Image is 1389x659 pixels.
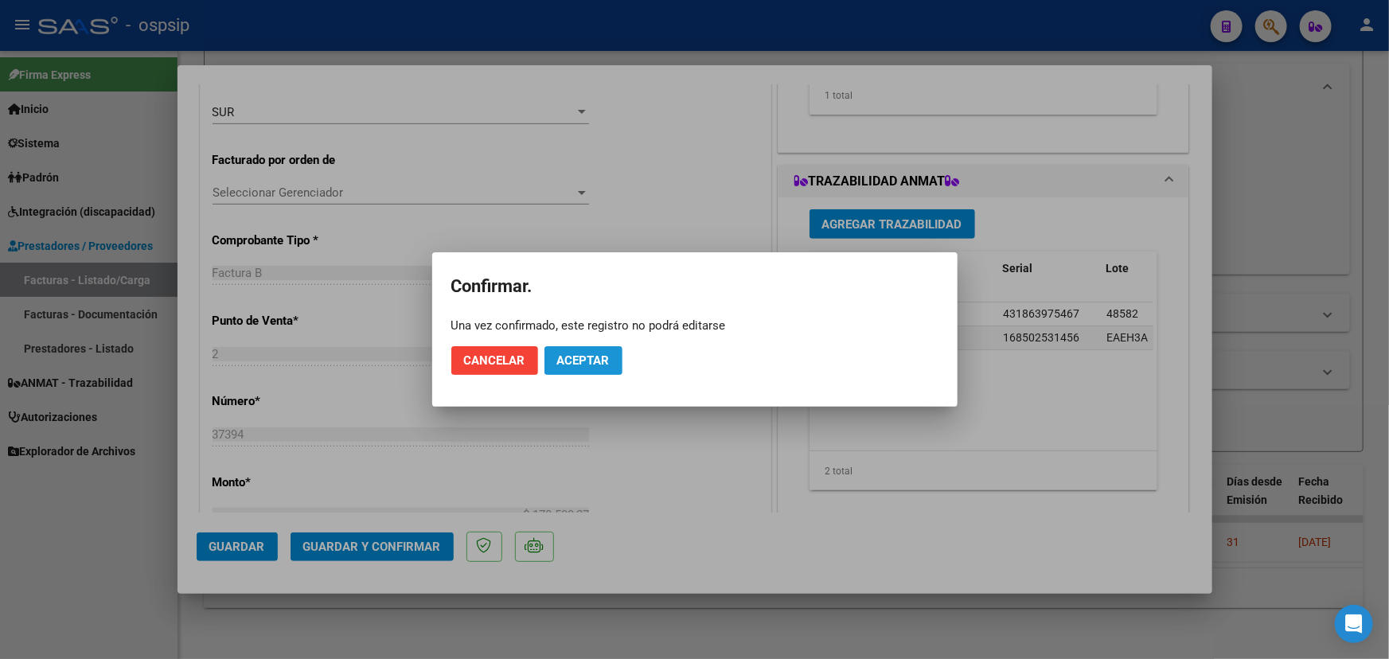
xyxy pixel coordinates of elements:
[451,346,538,375] button: Cancelar
[1335,605,1373,643] div: Open Intercom Messenger
[451,318,938,333] div: Una vez confirmado, este registro no podrá editarse
[557,353,610,368] span: Aceptar
[464,353,525,368] span: Cancelar
[451,271,938,302] h2: Confirmar.
[544,346,622,375] button: Aceptar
